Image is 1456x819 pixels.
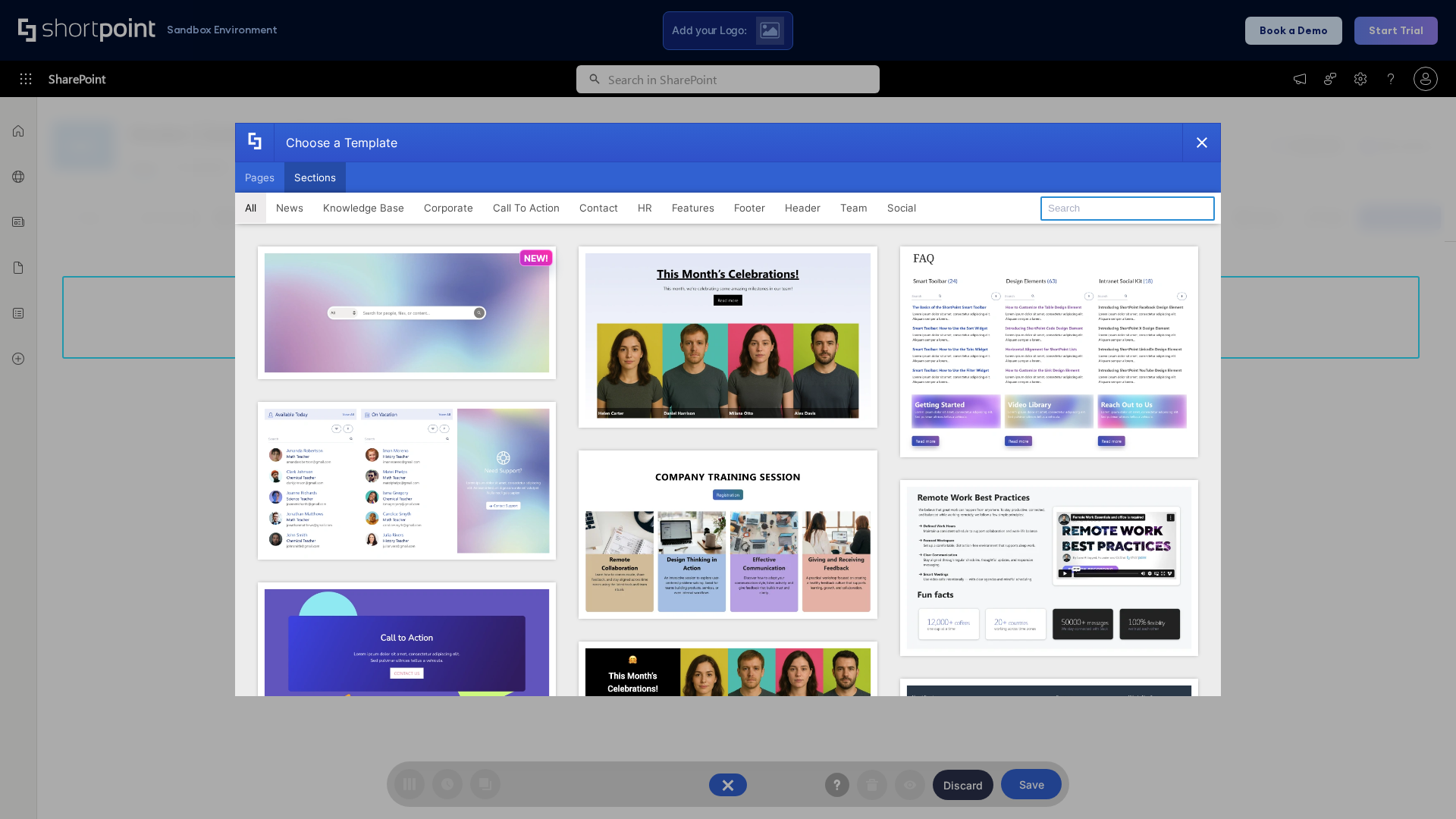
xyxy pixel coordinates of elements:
[570,193,628,223] button: Contact
[1040,196,1215,221] input: Search
[830,193,877,223] button: Team
[414,193,483,223] button: Corporate
[284,162,346,193] button: Sections
[775,193,830,223] button: Header
[628,193,662,223] button: HR
[1380,746,1456,819] iframe: Chat Widget
[313,193,414,223] button: Knowledge Base
[877,193,926,223] button: Social
[235,123,1221,696] div: template selector
[235,193,266,223] button: All
[662,193,724,223] button: Features
[235,162,284,193] button: Pages
[724,193,775,223] button: Footer
[524,253,548,264] p: NEW!
[274,124,397,162] div: Choose a Template
[483,193,570,223] button: Call To Action
[266,193,313,223] button: News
